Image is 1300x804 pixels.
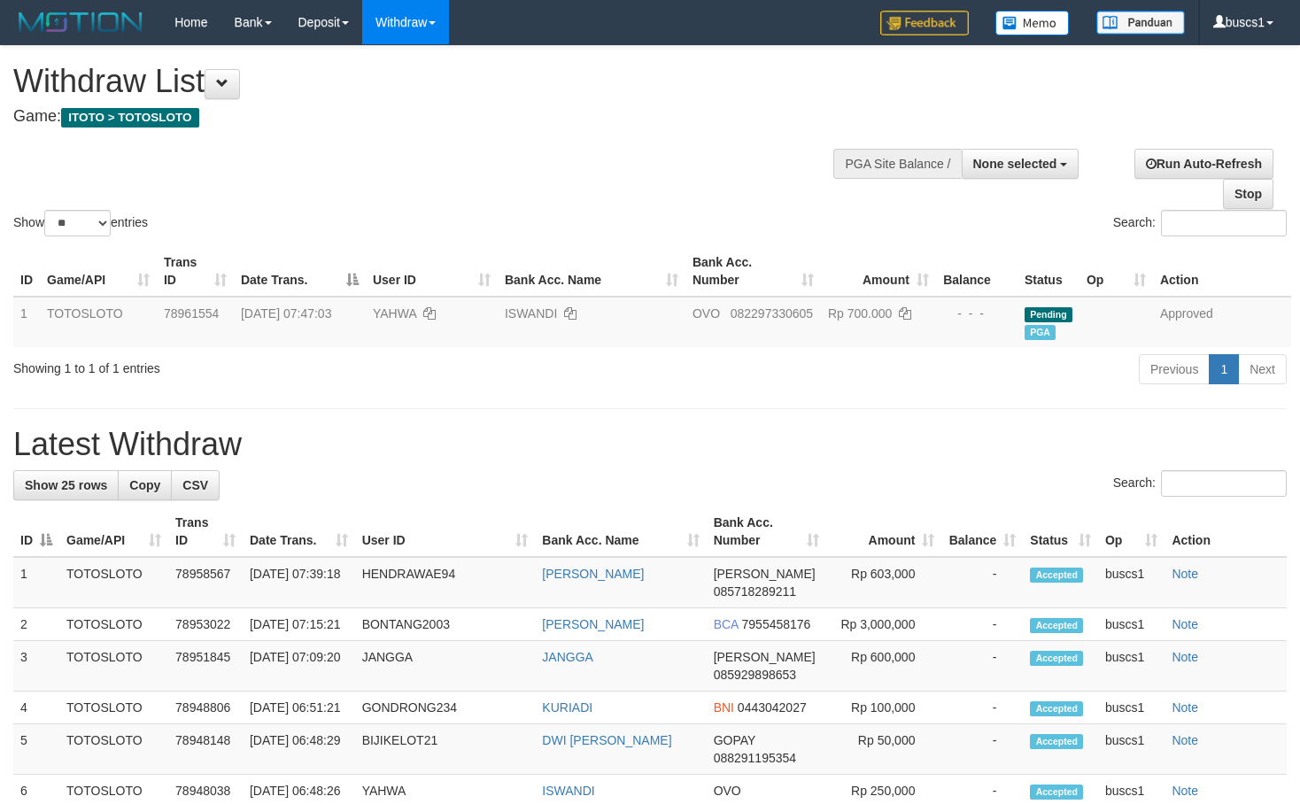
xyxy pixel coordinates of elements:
span: Rp 700.000 [828,306,892,321]
a: Stop [1223,179,1273,209]
a: ISWANDI [505,306,557,321]
td: 78948806 [168,692,243,724]
a: 1 [1209,354,1239,384]
span: CSV [182,478,208,492]
a: CSV [171,470,220,500]
td: 2 [13,608,59,641]
td: 1 [13,297,40,347]
td: [DATE] 07:39:18 [243,557,355,608]
td: - [941,557,1023,608]
a: Note [1172,784,1198,798]
span: ITOTO > TOTOSLOTO [61,108,199,128]
th: Bank Acc. Name: activate to sort column ascending [535,506,706,557]
td: - [941,641,1023,692]
span: [PERSON_NAME] [714,650,816,664]
img: Button%20Memo.svg [995,11,1070,35]
img: panduan.png [1096,11,1185,35]
th: User ID: activate to sort column ascending [366,246,498,297]
td: [DATE] 06:51:21 [243,692,355,724]
th: Amount: activate to sort column ascending [821,246,936,297]
span: OVO [693,306,720,321]
td: BONTANG2003 [355,608,536,641]
span: Copy 0443042027 to clipboard [738,700,807,715]
td: Rp 603,000 [826,557,941,608]
a: Run Auto-Refresh [1134,149,1273,179]
td: 5 [13,724,59,775]
th: User ID: activate to sort column ascending [355,506,536,557]
td: buscs1 [1098,608,1165,641]
a: JANGGA [542,650,593,664]
span: Pending [1025,307,1072,322]
h4: Game: [13,108,849,126]
th: Amount: activate to sort column ascending [826,506,941,557]
a: Next [1238,354,1287,384]
input: Search: [1161,470,1287,497]
th: Game/API: activate to sort column ascending [59,506,168,557]
label: Search: [1113,210,1287,236]
span: [DATE] 07:47:03 [241,306,331,321]
a: Show 25 rows [13,470,119,500]
td: Rp 50,000 [826,724,941,775]
th: Balance: activate to sort column ascending [941,506,1023,557]
button: None selected [962,149,1079,179]
th: Trans ID: activate to sort column ascending [157,246,234,297]
span: 78961554 [164,306,219,321]
td: TOTOSLOTO [59,557,168,608]
span: BNI [714,700,734,715]
th: Op: activate to sort column ascending [1079,246,1153,297]
td: [DATE] 07:09:20 [243,641,355,692]
a: Copy [118,470,172,500]
th: ID: activate to sort column descending [13,506,59,557]
span: BCA [714,617,739,631]
td: Approved [1153,297,1291,347]
th: ID [13,246,40,297]
div: - - - [943,305,1010,322]
a: Note [1172,700,1198,715]
td: 78951845 [168,641,243,692]
a: Note [1172,733,1198,747]
span: None selected [973,157,1057,171]
a: Previous [1139,354,1210,384]
select: Showentries [44,210,111,236]
span: Copy 082297330605 to clipboard [731,306,813,321]
th: Op: activate to sort column ascending [1098,506,1165,557]
td: - [941,608,1023,641]
span: Copy 085929898653 to clipboard [714,668,796,682]
th: Balance [936,246,1018,297]
td: TOTOSLOTO [59,641,168,692]
td: 78948148 [168,724,243,775]
td: buscs1 [1098,557,1165,608]
th: Action [1165,506,1287,557]
img: Feedback.jpg [880,11,969,35]
th: Bank Acc. Number: activate to sort column ascending [685,246,821,297]
td: - [941,692,1023,724]
td: 1 [13,557,59,608]
th: Date Trans.: activate to sort column ascending [243,506,355,557]
td: HENDRAWAE94 [355,557,536,608]
td: 4 [13,692,59,724]
td: TOTOSLOTO [59,692,168,724]
th: Status: activate to sort column ascending [1023,506,1098,557]
span: [PERSON_NAME] [714,567,816,581]
th: Action [1153,246,1291,297]
td: TOTOSLOTO [40,297,157,347]
td: - [941,724,1023,775]
a: ISWANDI [542,784,594,798]
td: JANGGA [355,641,536,692]
th: Status [1018,246,1079,297]
td: Rp 100,000 [826,692,941,724]
span: Accepted [1030,618,1083,633]
span: Show 25 rows [25,478,107,492]
span: Accepted [1030,651,1083,666]
input: Search: [1161,210,1287,236]
td: 78958567 [168,557,243,608]
td: buscs1 [1098,692,1165,724]
span: Copy 085718289211 to clipboard [714,584,796,599]
a: KURIADI [542,700,592,715]
span: Accepted [1030,568,1083,583]
a: Note [1172,567,1198,581]
td: buscs1 [1098,641,1165,692]
th: Date Trans.: activate to sort column descending [234,246,366,297]
td: buscs1 [1098,724,1165,775]
td: [DATE] 06:48:29 [243,724,355,775]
